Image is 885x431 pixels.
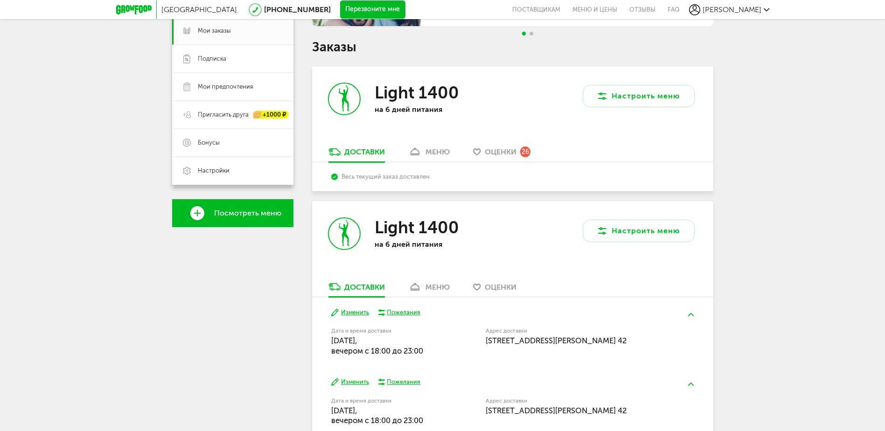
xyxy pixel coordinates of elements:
[404,282,454,297] a: меню
[378,378,421,386] button: Пожелания
[486,398,660,403] label: Адрес доставки
[331,406,423,425] span: [DATE], вечером c 18:00 до 23:00
[486,328,660,334] label: Адрес доставки
[520,146,530,157] div: 26
[340,0,405,19] button: Перезвоните мне
[375,217,459,237] h3: Light 1400
[404,147,454,162] a: меню
[468,147,535,162] a: Оценки 26
[198,27,231,35] span: Мои заказы
[198,83,253,91] span: Мои предпочтения
[375,105,496,114] p: на 6 дней питания
[324,147,390,162] a: Доставки
[214,209,281,217] span: Посмотреть меню
[344,283,385,292] div: Доставки
[485,283,516,292] span: Оценки
[172,129,293,157] a: Бонусы
[161,5,237,14] span: [GEOGRAPHIC_DATA]
[198,55,226,63] span: Подписка
[688,313,694,316] img: arrow-up-green.5eb5f82.svg
[331,173,694,180] div: Весь текущий заказ доставлен.
[331,308,369,317] button: Изменить
[324,282,390,297] a: Доставки
[331,336,423,355] span: [DATE], вечером c 18:00 до 23:00
[172,17,293,45] a: Мои заказы
[312,41,713,53] h1: Заказы
[425,147,450,156] div: меню
[703,5,761,14] span: [PERSON_NAME]
[378,308,421,317] button: Пожелания
[387,378,420,386] div: Пожелания
[468,282,521,297] a: Оценки
[583,220,695,242] button: Настроить меню
[486,406,627,415] span: [STREET_ADDRESS][PERSON_NAME] 42
[331,378,369,387] button: Изменить
[522,32,526,35] span: Go to slide 1
[172,199,293,227] a: Посмотреть меню
[530,32,533,35] span: Go to slide 2
[486,336,627,345] span: [STREET_ADDRESS][PERSON_NAME] 42
[172,157,293,185] a: Настройки
[485,147,516,156] span: Оценки
[375,240,496,249] p: на 6 дней питания
[198,167,230,175] span: Настройки
[387,308,420,317] div: Пожелания
[264,5,331,14] a: [PHONE_NUMBER]
[331,328,438,334] label: Дата и время доставки
[198,139,220,147] span: Бонусы
[688,382,694,386] img: arrow-up-green.5eb5f82.svg
[172,45,293,73] a: Подписка
[198,111,249,119] span: Пригласить друга
[172,101,293,129] a: Пригласить друга +1000 ₽
[344,147,385,156] div: Доставки
[253,111,289,119] div: +1000 ₽
[375,83,459,103] h3: Light 1400
[583,85,695,107] button: Настроить меню
[331,398,438,403] label: Дата и время доставки
[172,73,293,101] a: Мои предпочтения
[425,283,450,292] div: меню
